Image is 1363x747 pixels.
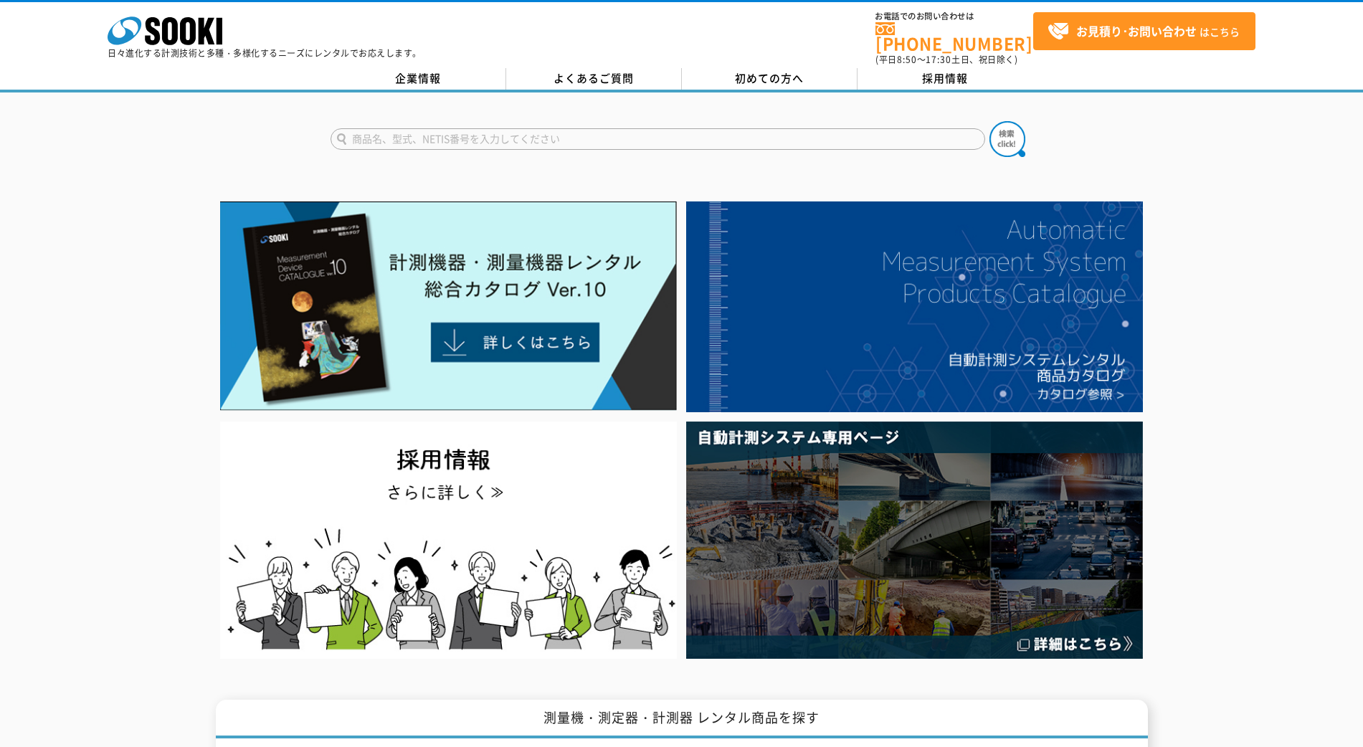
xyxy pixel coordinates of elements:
img: Catalog Ver10 [220,201,677,411]
strong: お見積り･お問い合わせ [1076,22,1197,39]
span: (平日 ～ 土日、祝日除く) [875,53,1017,66]
h1: 測量機・測定器・計測器 レンタル商品を探す [216,700,1148,739]
span: 17:30 [926,53,951,66]
a: お見積り･お問い合わせはこちら [1033,12,1255,50]
a: 企業情報 [331,68,506,90]
span: はこちら [1048,21,1240,42]
a: よくあるご質問 [506,68,682,90]
a: [PHONE_NUMBER] [875,22,1033,52]
span: お電話でのお問い合わせは [875,12,1033,21]
input: 商品名、型式、NETIS番号を入力してください [331,128,985,150]
span: 初めての方へ [735,70,804,86]
a: 初めての方へ [682,68,858,90]
p: 日々進化する計測技術と多種・多様化するニーズにレンタルでお応えします。 [108,49,422,57]
a: 採用情報 [858,68,1033,90]
img: btn_search.png [989,121,1025,157]
img: 自動計測システムカタログ [686,201,1143,412]
span: 8:50 [897,53,917,66]
img: 自動計測システム専用ページ [686,422,1143,659]
img: SOOKI recruit [220,422,677,659]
